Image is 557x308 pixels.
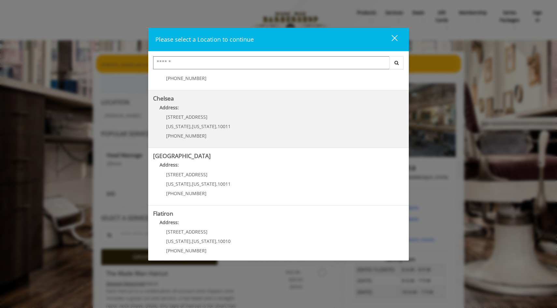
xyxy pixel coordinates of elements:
span: 10011 [218,123,231,129]
div: Center Select [153,56,404,73]
span: [PHONE_NUMBER] [166,133,207,139]
span: [STREET_ADDRESS] [166,171,207,178]
b: Flatiron [153,209,173,217]
b: [GEOGRAPHIC_DATA] [153,152,211,160]
span: 10011 [218,181,231,187]
span: , [191,123,192,129]
b: Address: [160,219,179,225]
button: close dialog [379,33,402,46]
span: [US_STATE] [192,123,216,129]
span: Please select a Location to continue [155,35,254,43]
span: [US_STATE] [166,238,191,244]
input: Search Center [153,56,390,69]
span: [STREET_ADDRESS] [166,229,207,235]
span: [US_STATE] [192,238,216,244]
div: close dialog [384,34,397,44]
span: , [191,238,192,244]
span: [US_STATE] [166,181,191,187]
b: Chelsea [153,94,174,102]
span: [US_STATE] [192,181,216,187]
span: , [216,181,218,187]
span: [US_STATE] [166,123,191,129]
i: Search button [393,60,400,65]
b: Address: [160,104,179,111]
span: [STREET_ADDRESS] [166,114,207,120]
span: , [216,238,218,244]
span: [PHONE_NUMBER] [166,190,207,196]
span: 10010 [218,238,231,244]
span: [PHONE_NUMBER] [166,248,207,254]
span: , [191,181,192,187]
b: Address: [160,162,179,168]
span: [PHONE_NUMBER] [166,75,207,81]
span: , [216,123,218,129]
